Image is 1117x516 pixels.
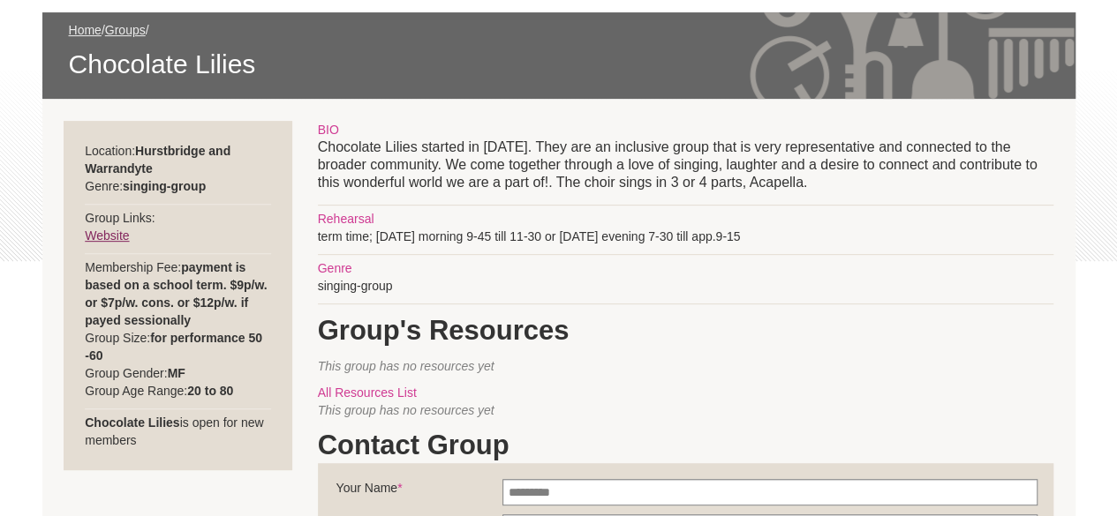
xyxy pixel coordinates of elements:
[318,403,494,417] span: This group has no resources yet
[318,259,1053,277] div: Genre
[85,144,230,176] strong: Hurstbridge and Warrandyte
[168,366,185,380] strong: MF
[318,210,1053,228] div: Rehearsal
[336,479,502,505] label: Your Name
[85,228,129,243] a: Website
[318,359,494,373] span: This group has no resources yet
[64,121,292,470] div: Location: Genre: Group Links: Membership Fee: Group Size: Group Gender: Group Age Range: is open ...
[85,415,179,430] strong: Chocolate Lilies
[123,179,206,193] strong: singing-group
[318,384,1053,401] div: All Resources List
[69,21,1049,81] div: / /
[85,331,262,363] strong: for performance 50 -60
[69,48,1049,81] span: Chocolate Lilies
[318,121,1053,138] div: BIO
[318,313,1053,348] h1: Group's Resources
[85,260,267,327] strong: payment is based on a school term. $9p/w. or $7p/w. cons. or $12p/w. if payed sessionally
[69,23,102,37] a: Home
[187,384,233,398] strong: 20 to 80
[318,138,1053,191] p: Chocolate Lilies started in [DATE]. They are an inclusive group that is very representative and c...
[318,428,1053,463] h1: Contact Group
[105,23,146,37] a: Groups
